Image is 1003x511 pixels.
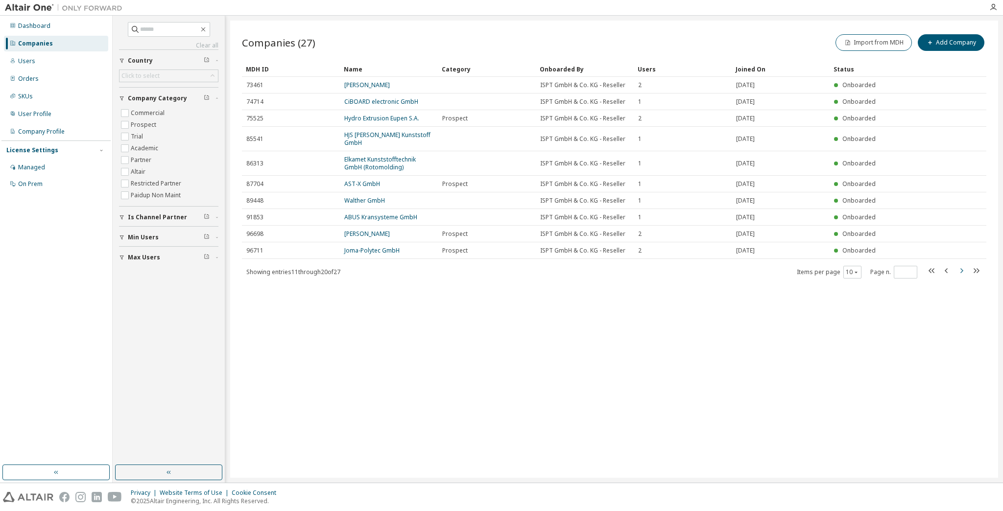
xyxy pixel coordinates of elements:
a: Elkamet Kunststofftechnik GmbH (Rotomolding) [344,155,416,171]
button: Max Users [119,247,218,268]
span: Max Users [128,254,160,261]
div: Onboarded By [540,61,630,77]
div: Company Profile [18,128,65,136]
label: Trial [131,131,145,142]
button: Add Company [918,34,984,51]
span: 2 [638,115,642,122]
span: 85541 [246,135,263,143]
span: Clear filter [204,57,210,65]
div: Privacy [131,489,160,497]
span: Prospect [442,115,468,122]
span: 1 [638,98,642,106]
img: Altair One [5,3,127,13]
span: Onboarded [842,230,876,238]
span: 87704 [246,180,263,188]
span: Is Channel Partner [128,213,187,221]
div: Users [18,57,35,65]
span: 96698 [246,230,263,238]
span: Company Category [128,94,187,102]
span: 2 [638,81,642,89]
div: User Profile [18,110,51,118]
button: Import from MDH [836,34,912,51]
span: [DATE] [736,180,755,188]
span: [DATE] [736,98,755,106]
a: Joma-Polytec GmbH [344,246,400,255]
span: 1 [638,197,642,205]
span: Min Users [128,233,159,241]
span: Onboarded [842,213,876,221]
label: Restricted Partner [131,178,183,189]
span: ISPT GmbH & Co. KG - Reseller [540,230,625,238]
span: Onboarded [842,97,876,106]
span: Country [128,57,153,65]
span: 1 [638,160,642,167]
span: 74714 [246,98,263,106]
div: SKUs [18,93,33,100]
span: 91853 [246,213,263,221]
label: Academic [131,142,160,154]
span: ISPT GmbH & Co. KG - Reseller [540,81,625,89]
div: Orders [18,75,39,83]
a: ABUS Kransysteme GmbH [344,213,417,221]
span: Onboarded [842,135,876,143]
span: Prospect [442,247,468,255]
div: Managed [18,163,45,171]
a: CiBOARD electronic GmbH [344,97,418,106]
div: Click to select [121,72,160,80]
label: Partner [131,154,153,166]
a: [PERSON_NAME] [344,81,390,89]
img: facebook.svg [59,492,70,502]
span: ISPT GmbH & Co. KG - Reseller [540,180,625,188]
span: Clear filter [204,233,210,241]
span: Clear filter [204,213,210,221]
span: Onboarded [842,114,876,122]
img: youtube.svg [108,492,122,502]
div: Website Terms of Use [160,489,232,497]
div: Cookie Consent [232,489,282,497]
button: Min Users [119,227,218,248]
span: [DATE] [736,135,755,143]
span: 73461 [246,81,263,89]
span: Onboarded [842,246,876,255]
span: [DATE] [736,197,755,205]
span: Items per page [797,266,861,279]
span: 2 [638,247,642,255]
span: 1 [638,135,642,143]
span: ISPT GmbH & Co. KG - Reseller [540,98,625,106]
span: ISPT GmbH & Co. KG - Reseller [540,135,625,143]
div: Dashboard [18,22,50,30]
span: Clear filter [204,94,210,102]
span: 96711 [246,247,263,255]
span: 86313 [246,160,263,167]
label: Prospect [131,119,158,131]
span: 2 [638,230,642,238]
div: Click to select [119,70,218,82]
span: Prospect [442,230,468,238]
a: Clear all [119,42,218,49]
span: [DATE] [736,213,755,221]
a: AST-X GmbH [344,180,380,188]
span: 89448 [246,197,263,205]
img: instagram.svg [75,492,86,502]
label: Paidup Non Maint [131,189,183,201]
span: ISPT GmbH & Co. KG - Reseller [540,115,625,122]
a: [PERSON_NAME] [344,230,390,238]
button: 10 [846,268,859,276]
span: [DATE] [736,247,755,255]
button: Is Channel Partner [119,207,218,228]
span: Clear filter [204,254,210,261]
a: HJS [PERSON_NAME] Kunststoff GmbH [344,131,430,147]
div: Category [442,61,532,77]
a: Hydro Extrusion Eupen S.A. [344,114,419,122]
span: Onboarded [842,159,876,167]
button: Company Category [119,88,218,109]
span: 1 [638,213,642,221]
div: License Settings [6,146,58,154]
span: ISPT GmbH & Co. KG - Reseller [540,197,625,205]
span: Onboarded [842,180,876,188]
span: ISPT GmbH & Co. KG - Reseller [540,160,625,167]
span: Showing entries 11 through 20 of 27 [246,268,340,276]
span: Onboarded [842,196,876,205]
label: Altair [131,166,147,178]
button: Country [119,50,218,71]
